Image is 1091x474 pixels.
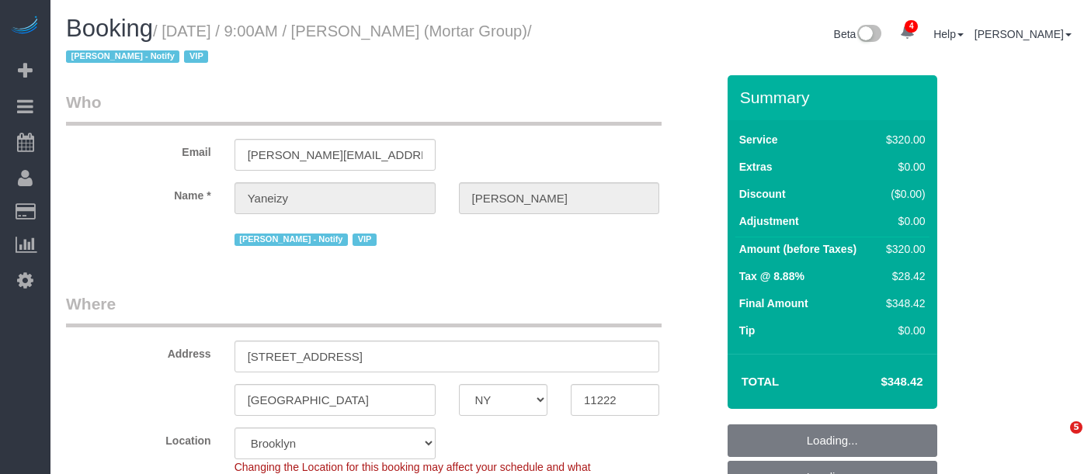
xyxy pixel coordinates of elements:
[880,213,925,229] div: $0.00
[975,28,1072,40] a: [PERSON_NAME]
[54,139,223,160] label: Email
[933,28,964,40] a: Help
[880,268,925,284] div: $28.42
[66,22,532,66] span: /
[739,268,804,284] label: Tax @ 8.88%
[459,182,660,214] input: Last Name
[880,323,925,338] div: $0.00
[66,15,153,42] span: Booking
[834,28,882,40] a: Beta
[54,427,223,448] label: Location
[66,22,532,66] small: / [DATE] / 9:00AM / [PERSON_NAME] (Mortar Group)
[353,234,377,246] span: VIP
[739,186,786,202] label: Discount
[1070,421,1082,434] span: 5
[880,296,925,311] div: $348.42
[880,186,925,202] div: ($0.00)
[66,91,662,126] legend: Who
[54,341,223,362] label: Address
[739,159,773,175] label: Extras
[834,375,922,389] h4: $348.42
[880,159,925,175] div: $0.00
[1038,421,1075,458] iframe: Intercom live chat
[739,132,778,147] label: Service
[235,182,436,214] input: First Name
[235,384,436,416] input: City
[740,88,929,106] h3: Summary
[739,213,799,229] label: Adjustment
[66,292,662,327] legend: Where
[739,296,808,311] label: Final Amount
[739,241,856,257] label: Amount (before Taxes)
[9,16,40,37] img: Automaid Logo
[235,139,436,171] input: Email
[742,375,780,388] strong: Total
[905,20,918,33] span: 4
[184,50,208,63] span: VIP
[235,234,348,246] span: [PERSON_NAME] - Notify
[54,182,223,203] label: Name *
[856,25,881,45] img: New interface
[880,241,925,257] div: $320.00
[739,323,756,338] label: Tip
[571,384,659,416] input: Zip Code
[892,16,922,50] a: 4
[66,50,179,63] span: [PERSON_NAME] - Notify
[880,132,925,147] div: $320.00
